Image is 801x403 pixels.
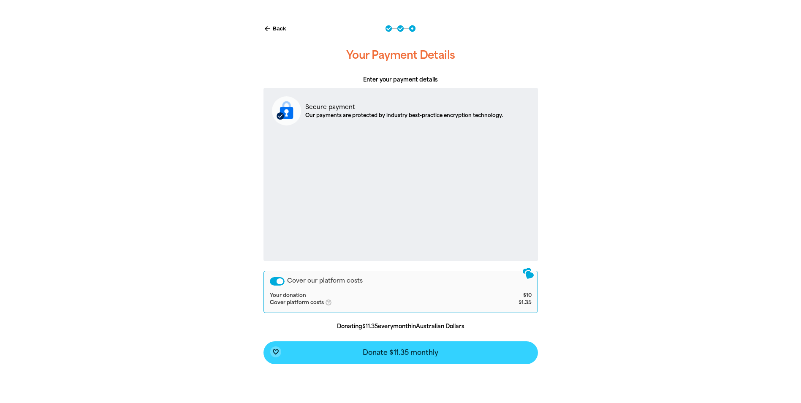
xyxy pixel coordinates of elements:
button: Back [260,22,290,36]
button: Navigate to step 1 of 3 to enter your donation amount [386,25,392,32]
p: Donating every month in Australian Dollars [263,322,538,331]
td: $1.35 [486,299,532,307]
td: Cover platform costs [270,299,486,307]
td: Your donation [270,292,486,299]
p: Secure payment [305,103,503,112]
span: Donate $11.35 monthly [363,349,438,356]
p: Our payments are protected by industry best-practice encryption technology. [305,112,503,119]
iframe: Secure payment input frame [270,132,531,254]
button: Navigate to step 2 of 3 to enter your details [397,25,404,32]
h3: Your Payment Details [263,42,538,69]
i: favorite_border [272,349,279,355]
b: $11.35 [362,323,378,329]
i: arrow_back [263,25,271,33]
td: $10 [486,292,532,299]
button: Navigate to step 3 of 3 to enter your payment details [409,25,415,32]
i: help_outlined [325,299,339,306]
p: Enter your payment details [263,76,538,84]
button: favorite_borderDonate $11.35 monthly [263,341,538,364]
button: Cover our platform costs [270,277,285,286]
